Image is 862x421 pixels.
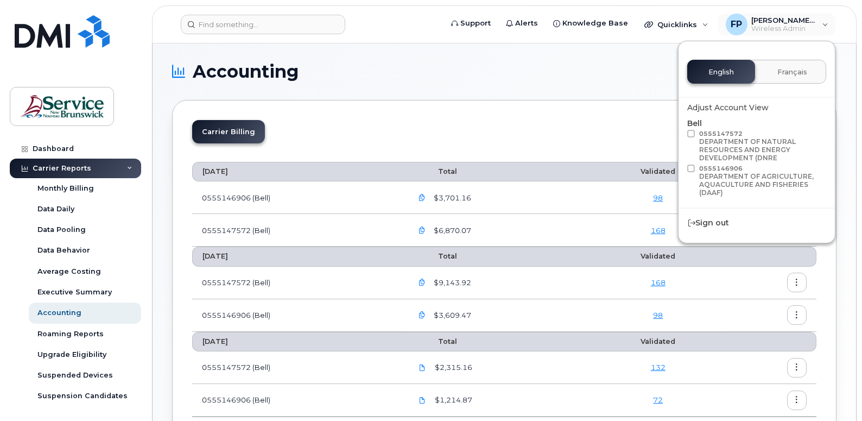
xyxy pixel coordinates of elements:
[432,225,471,236] span: $6,870.07
[192,181,402,214] td: 0555146906 (Bell)
[192,247,402,266] th: [DATE]
[432,193,471,203] span: $3,701.16
[593,332,723,351] th: Validated
[192,384,402,417] td: 0555146906 (Bell)
[192,214,402,247] td: 0555147572 (Bell)
[432,278,471,288] span: $9,143.92
[687,102,826,114] div: Adjust Account View
[699,172,823,197] div: DEPARTMENT OF AGRICULTURE, AQUACULTURE AND FISHERIES (DAAF)
[653,395,663,404] a: 72
[687,118,826,199] div: Bell
[192,351,402,384] td: 0555147572 (Bell)
[699,165,823,197] span: 0555146906
[193,64,299,80] span: Accounting
[679,213,835,233] div: Sign out
[412,252,457,260] span: Total
[433,395,472,405] span: $1,214.87
[192,162,402,181] th: [DATE]
[699,130,823,162] span: 0555147572
[412,337,457,345] span: Total
[412,391,433,410] a: PDF_555146906_005_0000000000.pdf
[433,362,472,373] span: $2,315.16
[192,299,402,332] td: 0555146906 (Bell)
[192,267,402,299] td: 0555147572 (Bell)
[412,358,433,377] a: PDF_555147572_005_0000000000.pdf
[412,167,457,175] span: Total
[593,162,723,181] th: Validated
[653,193,663,202] a: 98
[651,226,665,235] a: 168
[432,310,471,321] span: $3,609.47
[593,247,723,266] th: Validated
[777,68,807,77] span: Français
[651,363,665,372] a: 132
[192,332,402,351] th: [DATE]
[651,278,665,287] a: 168
[653,311,663,319] a: 98
[699,137,823,162] div: DEPARTMENT OF NATURAL RESOURCES AND ENERGY DEVELOPMENT (DNRE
